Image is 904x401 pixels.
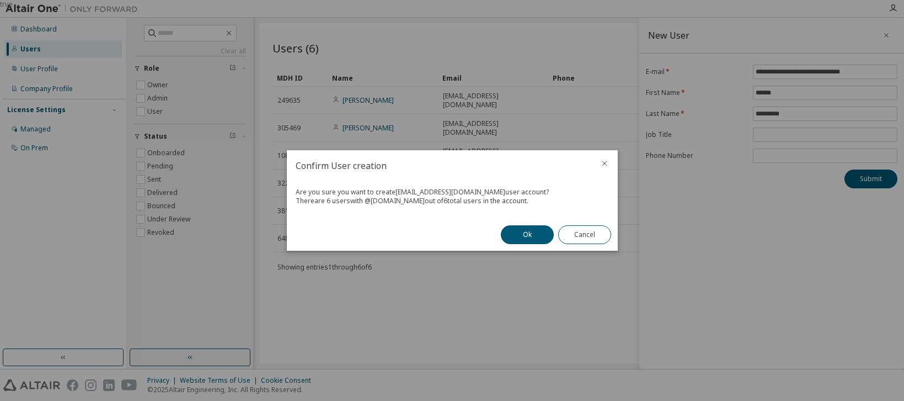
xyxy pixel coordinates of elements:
div: Are you sure you want to create [EMAIL_ADDRESS][DOMAIN_NAME] user account? [296,188,609,197]
h2: Confirm User creation [287,150,591,181]
button: close [600,159,609,168]
div: There are 6 users with @ [DOMAIN_NAME] out of 6 total users in the account. [296,197,609,205]
button: Cancel [558,225,611,244]
button: Ok [501,225,554,244]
